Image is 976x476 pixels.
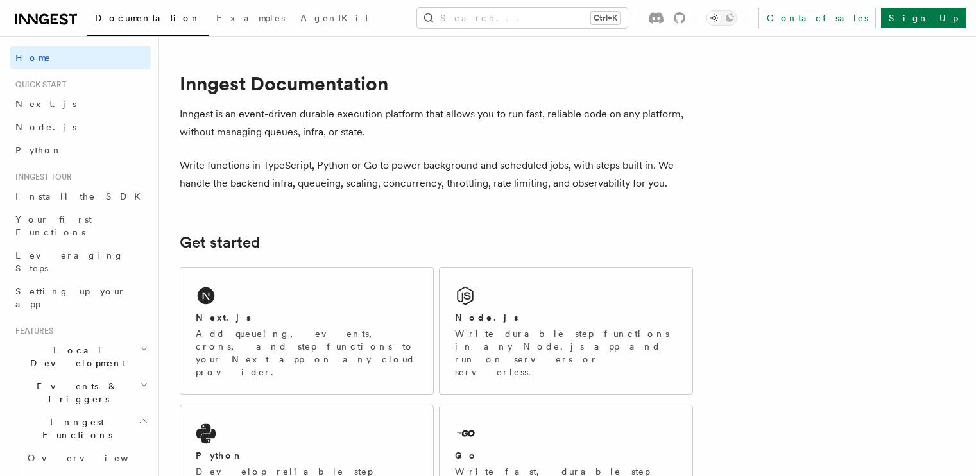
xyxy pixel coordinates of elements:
span: Features [10,326,53,336]
span: Quick start [10,80,66,90]
button: Inngest Functions [10,411,151,446]
a: Node.js [10,115,151,139]
h1: Inngest Documentation [180,72,693,95]
span: Home [15,51,51,64]
a: AgentKit [293,4,376,35]
span: Events & Triggers [10,380,140,405]
a: Install the SDK [10,185,151,208]
button: Local Development [10,339,151,375]
h2: Python [196,449,243,462]
span: Leveraging Steps [15,250,124,273]
span: Setting up your app [15,286,126,309]
button: Search...Ctrl+K [417,8,628,28]
span: AgentKit [300,13,368,23]
span: Python [15,145,62,155]
span: Inngest Functions [10,416,139,441]
span: Your first Functions [15,214,92,237]
kbd: Ctrl+K [591,12,620,24]
a: Your first Functions [10,208,151,244]
p: Inngest is an event-driven durable execution platform that allows you to run fast, reliable code ... [180,105,693,141]
button: Toggle dark mode [706,10,737,26]
button: Events & Triggers [10,375,151,411]
span: Next.js [15,99,76,109]
a: Next.js [10,92,151,115]
p: Write durable step functions in any Node.js app and run on servers or serverless. [455,327,677,378]
a: Next.jsAdd queueing, events, crons, and step functions to your Next app on any cloud provider. [180,267,434,395]
a: Home [10,46,151,69]
a: Setting up your app [10,280,151,316]
span: Inngest tour [10,172,72,182]
h2: Go [455,449,478,462]
span: Local Development [10,344,140,370]
span: Documentation [95,13,201,23]
a: Sign Up [881,8,966,28]
a: Contact sales [758,8,876,28]
p: Add queueing, events, crons, and step functions to your Next app on any cloud provider. [196,327,418,378]
h2: Next.js [196,311,251,324]
span: Install the SDK [15,191,148,201]
a: Overview [22,446,151,470]
a: Documentation [87,4,209,36]
span: Examples [216,13,285,23]
p: Write functions in TypeScript, Python or Go to power background and scheduled jobs, with steps bu... [180,157,693,192]
a: Python [10,139,151,162]
a: Examples [209,4,293,35]
a: Get started [180,234,260,251]
span: Node.js [15,122,76,132]
span: Overview [28,453,160,463]
a: Leveraging Steps [10,244,151,280]
h2: Node.js [455,311,518,324]
a: Node.jsWrite durable step functions in any Node.js app and run on servers or serverless. [439,267,693,395]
